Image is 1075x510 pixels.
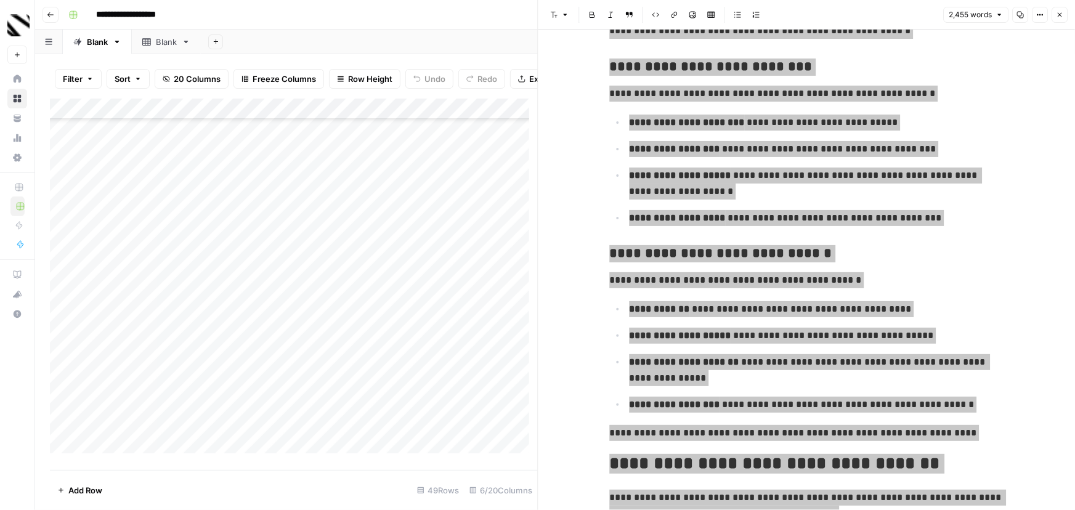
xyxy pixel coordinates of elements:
[7,108,27,128] a: Your Data
[7,128,27,148] a: Usage
[405,69,453,89] button: Undo
[529,73,573,85] span: Export CSV
[50,480,110,500] button: Add Row
[7,265,27,285] a: AirOps Academy
[477,73,497,85] span: Redo
[7,304,27,324] button: Help + Support
[7,69,27,89] a: Home
[458,69,505,89] button: Redo
[63,73,83,85] span: Filter
[7,285,27,304] button: What's new?
[7,10,27,41] button: Workspace: Canyon
[155,69,229,89] button: 20 Columns
[87,36,108,48] div: Blank
[348,73,392,85] span: Row Height
[68,484,102,496] span: Add Row
[424,73,445,85] span: Undo
[7,14,30,36] img: Canyon Logo
[943,7,1008,23] button: 2,455 words
[949,9,992,20] span: 2,455 words
[233,69,324,89] button: Freeze Columns
[510,69,581,89] button: Export CSV
[107,69,150,89] button: Sort
[63,30,132,54] a: Blank
[329,69,400,89] button: Row Height
[132,30,201,54] a: Blank
[412,480,464,500] div: 49 Rows
[156,36,177,48] div: Blank
[464,480,538,500] div: 6/20 Columns
[174,73,221,85] span: 20 Columns
[7,148,27,168] a: Settings
[8,285,26,304] div: What's new?
[253,73,316,85] span: Freeze Columns
[55,69,102,89] button: Filter
[115,73,131,85] span: Sort
[7,89,27,108] a: Browse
